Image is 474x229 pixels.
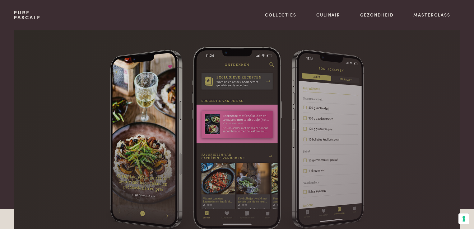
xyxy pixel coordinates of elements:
[360,12,394,18] a: Gezondheid
[14,10,41,20] a: PurePascale
[265,12,296,18] a: Collecties
[413,12,450,18] a: Masterclass
[316,12,340,18] a: Culinair
[458,213,469,224] button: Uw voorkeuren voor toestemming voor trackingtechnologieën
